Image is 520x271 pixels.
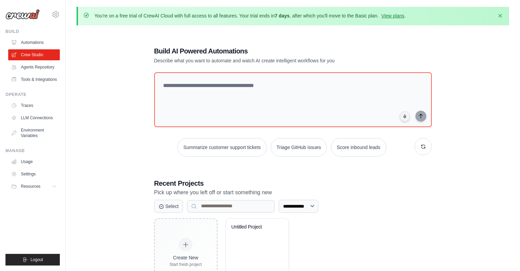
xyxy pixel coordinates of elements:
p: You're on a free trial of CrewAI Cloud with full access to all features. Your trial ends in , aft... [94,12,406,19]
div: Untitled Project [231,224,273,230]
button: Click to speak your automation idea [400,111,410,122]
strong: 7 days [275,13,290,19]
div: Start fresh project [170,262,202,267]
h3: Recent Projects [154,178,432,188]
a: Automations [8,37,60,48]
a: Usage [8,156,60,167]
a: Agents Repository [8,62,60,73]
button: Get new suggestions [415,138,432,155]
a: View plans [381,13,404,19]
div: Operate [5,92,60,97]
a: Traces [8,100,60,111]
button: Select [154,200,183,213]
h1: Build AI Powered Automations [154,46,384,56]
a: Environment Variables [8,125,60,141]
div: Manage [5,148,60,153]
img: Logo [5,9,40,20]
button: Resources [8,181,60,192]
a: Tools & Integrations [8,74,60,85]
a: LLM Connections [8,112,60,123]
p: Describe what you want to automate and watch AI create intelligent workflows for you [154,57,384,64]
span: Logout [30,257,43,262]
button: Summarize customer support tickets [177,138,266,157]
button: Score inbound leads [331,138,386,157]
div: Build [5,29,60,34]
p: Pick up where you left off or start something new [154,188,432,197]
button: Logout [5,254,60,266]
button: Triage GitHub issues [271,138,327,157]
span: Resources [21,184,40,189]
a: Crew Studio [8,49,60,60]
a: Settings [8,169,60,180]
div: Create New [170,254,202,261]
